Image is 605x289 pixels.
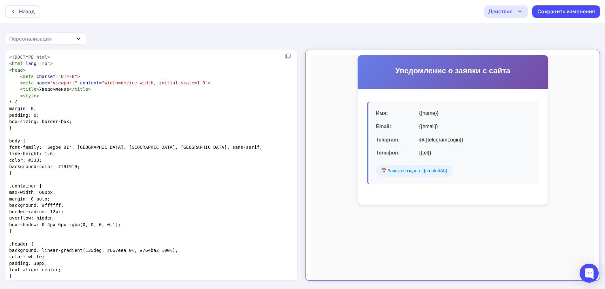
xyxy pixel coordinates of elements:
[102,80,208,85] span: "width=device-width, initial-scale=1.0"
[20,74,23,79] span: <
[80,80,99,85] span: content
[9,183,42,188] span: .container {
[9,254,45,259] span: color: white;
[58,74,77,79] span: "UTF-8"
[484,5,528,18] button: Действия
[77,74,80,79] span: >
[9,248,178,253] span: background: linear-gradient(135deg, #667eea 0%, #764ba2 100%);
[9,267,61,272] span: text-align: center;
[50,61,53,66] span: >
[23,93,37,98] span: style
[23,68,26,73] span: >
[9,190,56,195] span: max-width: 600px;
[23,74,34,79] span: meta
[9,68,12,73] span: <
[88,87,91,92] span: >
[109,54,220,62] span: {{name}}
[9,61,53,66] span: =
[20,93,23,98] span: <
[9,151,56,156] span: line-height: 1.6;
[65,54,104,62] span: Имя:
[69,87,75,92] span: </
[75,87,88,92] span: title
[9,241,34,246] span: .header {
[109,94,220,102] span: {{tel}}
[37,87,39,92] span: >
[9,87,91,92] span: Уведомление
[65,81,104,89] span: Telegram:
[9,203,64,208] span: background: #ffffff;
[12,68,23,73] span: head
[9,119,72,124] span: box-sizing: border-box;
[23,80,34,85] span: meta
[12,61,23,66] span: html
[9,158,42,163] span: color: #333;
[9,164,80,169] span: background-color: #f9f9f9;
[488,8,513,15] div: Действия
[9,222,121,227] span: box-shadow: 0 4px 6px rgba(0, 0, 0, 0.1);
[65,109,142,122] div: 📅 Заявка создана: {{createdAt}}
[9,273,12,279] span: }
[5,32,86,45] button: Персонализация
[9,125,12,130] span: }
[9,145,262,150] span: font-family: 'Segoe UI', [GEOGRAPHIC_DATA], [GEOGRAPHIC_DATA], [GEOGRAPHIC_DATA], sans-serif;
[9,209,64,214] span: border-radius: 12px;
[20,80,23,85] span: <
[25,61,36,66] span: lang
[9,228,12,233] span: }
[37,80,47,85] span: name
[9,113,39,118] span: padding: 0;
[9,261,47,266] span: padding: 30px;
[9,106,37,111] span: margin: 0;
[37,74,56,79] span: charset
[9,74,80,79] span: =
[9,170,12,175] span: }
[9,215,56,220] span: overflow: hidden;
[65,94,104,102] span: Телефон:
[9,196,50,201] span: margin: 0 auto;
[208,80,211,85] span: >
[9,55,50,60] span: <!DOCTYPE html>
[109,67,220,76] span: {{email}}
[65,67,104,76] span: Email:
[39,61,50,66] span: "ru"
[9,35,52,43] div: Персонализация
[9,80,211,85] span: = =
[23,87,37,92] span: title
[20,87,23,92] span: <
[537,8,595,15] div: Сохранить изменения
[109,81,220,89] span: @{{telegramLogin}}
[57,10,228,22] h1: Уведомление о заявки с сайта
[19,8,35,15] div: Назад
[37,93,39,98] span: >
[50,80,77,85] span: "viewport"
[9,61,12,66] span: <
[9,138,26,143] span: body {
